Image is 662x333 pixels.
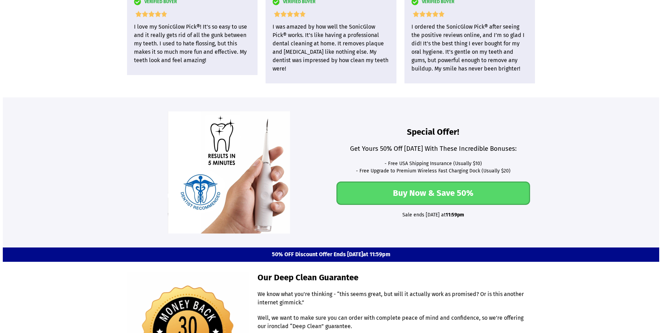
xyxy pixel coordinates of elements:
[134,23,251,65] p: I love my SonicGlow Pick®! It’s so easy to use and it really gets rid of all the gunk between my ...
[335,160,532,167] li: - Free USA Shipping Insurance (Usually $10)
[127,251,535,258] p: 50% OFF Discount Offer Ends [DATE]
[411,23,528,73] p: I ordered the SonicGlow Pick® after seeing the positive reviews online, and I’m so glad I did! It...
[335,205,532,218] h5: Sale ends [DATE] at
[446,212,464,218] b: 11:59pm
[335,145,532,160] h3: Get Yours 50% Off [DATE] With These Incredible Bonuses:
[336,182,530,205] a: Buy Now & Save 50%
[258,290,528,314] p: We know what you're thinking - “this seems great, but will it actually work as promised? Or is th...
[335,127,532,145] h1: Special Offer!
[258,272,528,290] h1: Our Deep Clean Guarantee
[273,23,389,73] p: I was amazed by how well the SonicGlow Pick® works. It’s like having a professional dental cleani...
[363,251,390,258] b: at 11:59pm
[335,167,532,175] li: - Free Upgrade to Premium Wireless Fast Charging Dock (Usually $20)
